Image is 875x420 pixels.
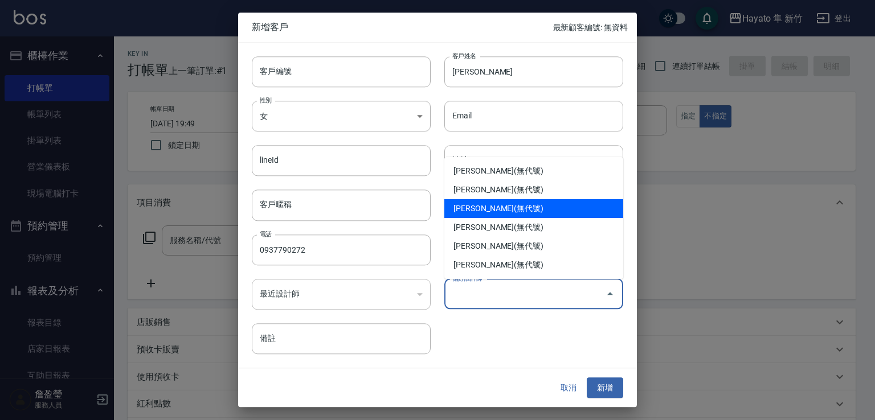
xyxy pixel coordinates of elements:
p: 最新顧客編號: 無資料 [553,22,628,34]
button: 取消 [550,377,587,398]
div: 女 [252,101,431,131]
label: 客戶姓名 [452,51,476,60]
li: [PERSON_NAME](無代號) [444,199,623,218]
li: [PERSON_NAME](無代號) [444,218,623,237]
li: [PERSON_NAME](無代號) [444,162,623,180]
li: [PERSON_NAME](無代號) [444,180,623,199]
li: [PERSON_NAME](無代號) [444,237,623,256]
button: Close [601,285,619,303]
label: 電話 [260,229,272,238]
label: 性別 [260,96,272,104]
button: 新增 [587,377,623,398]
span: 新增客戶 [252,22,553,33]
li: [PERSON_NAME](無代號) [444,256,623,274]
label: 偏好設計師 [452,274,482,282]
